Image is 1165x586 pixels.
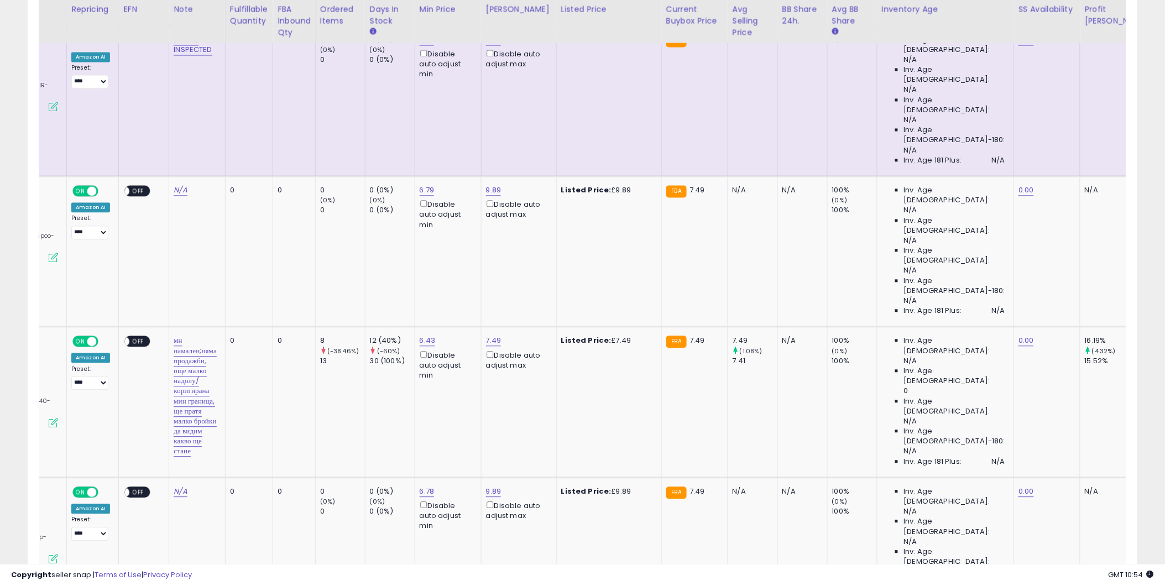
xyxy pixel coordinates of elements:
div: Repricing [71,4,114,15]
span: N/A [904,206,917,216]
div: 0 [230,336,264,346]
div: Listed Price [561,4,657,15]
div: Note [174,4,221,15]
small: (0%) [832,347,848,356]
span: Inv. Age [DEMOGRAPHIC_DATA]-180: [904,276,1005,296]
div: Amazon AI [71,53,110,62]
small: (1.08%) [740,347,762,356]
span: N/A [904,417,917,427]
div: Preset: [71,65,110,90]
div: 0 [230,186,264,196]
div: 8 [320,336,365,346]
div: 100% [832,336,877,346]
a: 6.43 [420,336,436,347]
span: N/A [904,55,917,65]
div: Preset: [71,215,110,240]
div: £9.89 [561,186,653,196]
div: 100% [832,357,877,367]
span: ON [74,187,87,196]
a: 6.78 [420,486,435,498]
div: Min Price [420,4,477,15]
div: Days In Stock [370,4,410,27]
div: 15.52% [1085,357,1155,367]
span: Inv. Age [DEMOGRAPHIC_DATA]: [904,397,1005,417]
small: (0%) [370,46,385,55]
span: Inv. Age 181 Plus: [904,457,962,467]
a: N/A [174,486,187,498]
span: 7.49 [689,35,705,45]
a: 0.00 [1018,185,1034,196]
div: Disable auto adjust max [486,48,548,70]
span: N/A [904,116,917,125]
div: 100% [832,206,877,216]
div: £9.89 [561,487,653,497]
div: 100% [832,487,877,497]
span: Inv. Age [DEMOGRAPHIC_DATA]: [904,186,1005,206]
div: N/A [782,186,819,196]
b: Listed Price: [561,486,612,497]
div: Amazon AI [71,203,110,213]
div: BB Share 24h. [782,4,823,27]
a: 0.00 [1018,486,1034,498]
div: 0 (0%) [370,55,415,65]
span: N/A [904,507,917,517]
small: FBA [666,186,687,198]
div: 0 [320,507,365,517]
span: OFF [130,187,148,196]
a: [DATE] INSPECTED [174,35,212,56]
strong: Copyright [11,569,51,580]
small: (0%) [832,196,848,205]
div: 7.49 [733,336,777,346]
b: Listed Price: [561,185,612,196]
div: Disable auto adjust max [486,349,548,371]
div: Disable auto adjust min [420,48,473,80]
div: 12 (40%) [370,336,415,346]
div: N/A [1085,186,1147,196]
div: [PERSON_NAME] [486,4,552,15]
div: 0 [320,186,365,196]
span: Inv. Age [DEMOGRAPHIC_DATA]: [904,517,1005,537]
div: Profit [PERSON_NAME] [1085,4,1151,27]
div: 100% [832,186,877,196]
span: N/A [992,457,1005,467]
div: Disable auto adjust min [420,349,473,381]
span: Inv. Age 181 Plus: [904,156,962,166]
span: ON [74,337,87,347]
div: SS availability [1018,4,1075,15]
span: Inv. Age 181 Plus: [904,306,962,316]
small: Days In Stock. [370,27,377,37]
div: 0 [320,55,365,65]
a: 6.79 [420,185,435,196]
div: Amazon AI [71,353,110,363]
span: 7.49 [689,486,705,497]
div: 0 [320,487,365,497]
span: OFF [97,488,114,497]
span: OFF [130,337,148,347]
span: 7.49 [689,185,705,196]
span: Inv. Age [DEMOGRAPHIC_DATA]-180: [904,125,1005,145]
div: 100% [832,507,877,517]
div: Disable auto adjust max [486,198,548,220]
div: 16.19% [1085,336,1155,346]
span: 7.49 [689,336,705,346]
span: OFF [97,187,114,196]
a: 9.89 [486,185,501,196]
small: Avg BB Share. [832,27,839,37]
small: (0%) [320,196,336,205]
span: OFF [130,488,148,497]
div: N/A [733,487,769,497]
span: 2025-08-18 10:54 GMT [1109,569,1154,580]
div: £7.49 [561,336,653,346]
span: Inv. Age [DEMOGRAPHIC_DATA]-180: [904,427,1005,447]
div: FBA inbound Qty [278,4,311,39]
span: N/A [992,306,1005,316]
span: Inv. Age [DEMOGRAPHIC_DATA]: [904,367,1005,386]
div: Avg Selling Price [733,4,773,39]
span: Inv. Age [DEMOGRAPHIC_DATA]: [904,96,1005,116]
a: мн намален;няма продажби, още малко надолу/ коригирана мин граница, ще пратя малко бройки да види... [174,336,217,457]
div: Avg BB Share [832,4,873,27]
div: Disable auto adjust min [420,500,473,532]
div: Current Buybox Price [666,4,723,27]
div: 0 (0%) [370,487,415,497]
div: 0 [278,186,307,196]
